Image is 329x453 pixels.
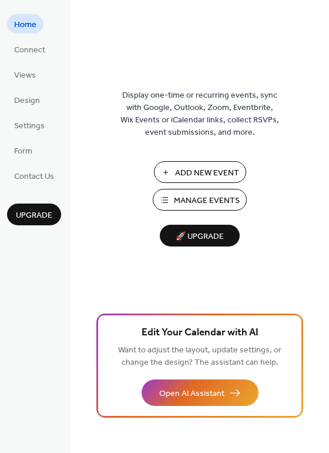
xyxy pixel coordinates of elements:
[14,69,36,82] span: Views
[159,388,224,400] span: Open AI Assistant
[7,115,52,135] a: Settings
[7,90,47,109] a: Design
[174,195,240,207] span: Manage Events
[14,95,40,107] span: Design
[7,204,61,225] button: Upgrade
[154,161,246,183] button: Add New Event
[175,167,239,179] span: Add New Event
[120,89,279,139] span: Display one-time or recurring events, sync with Google, Outlook, Zoom, Eventbrite, Wix Events or ...
[7,14,43,34] a: Home
[7,141,39,160] a: Form
[7,39,52,59] a: Connect
[14,19,36,31] span: Home
[7,166,61,185] a: Contact Us
[142,379,258,406] button: Open AI Assistant
[142,325,258,341] span: Edit Your Calendar with AI
[118,342,281,371] span: Want to adjust the layout, update settings, or change the design? The assistant can help.
[153,189,247,211] button: Manage Events
[160,225,240,247] button: 🚀 Upgrade
[167,229,233,245] span: 🚀 Upgrade
[16,209,52,222] span: Upgrade
[14,44,45,56] span: Connect
[14,120,45,132] span: Settings
[7,65,43,84] a: Views
[14,171,54,183] span: Contact Us
[14,145,32,158] span: Form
